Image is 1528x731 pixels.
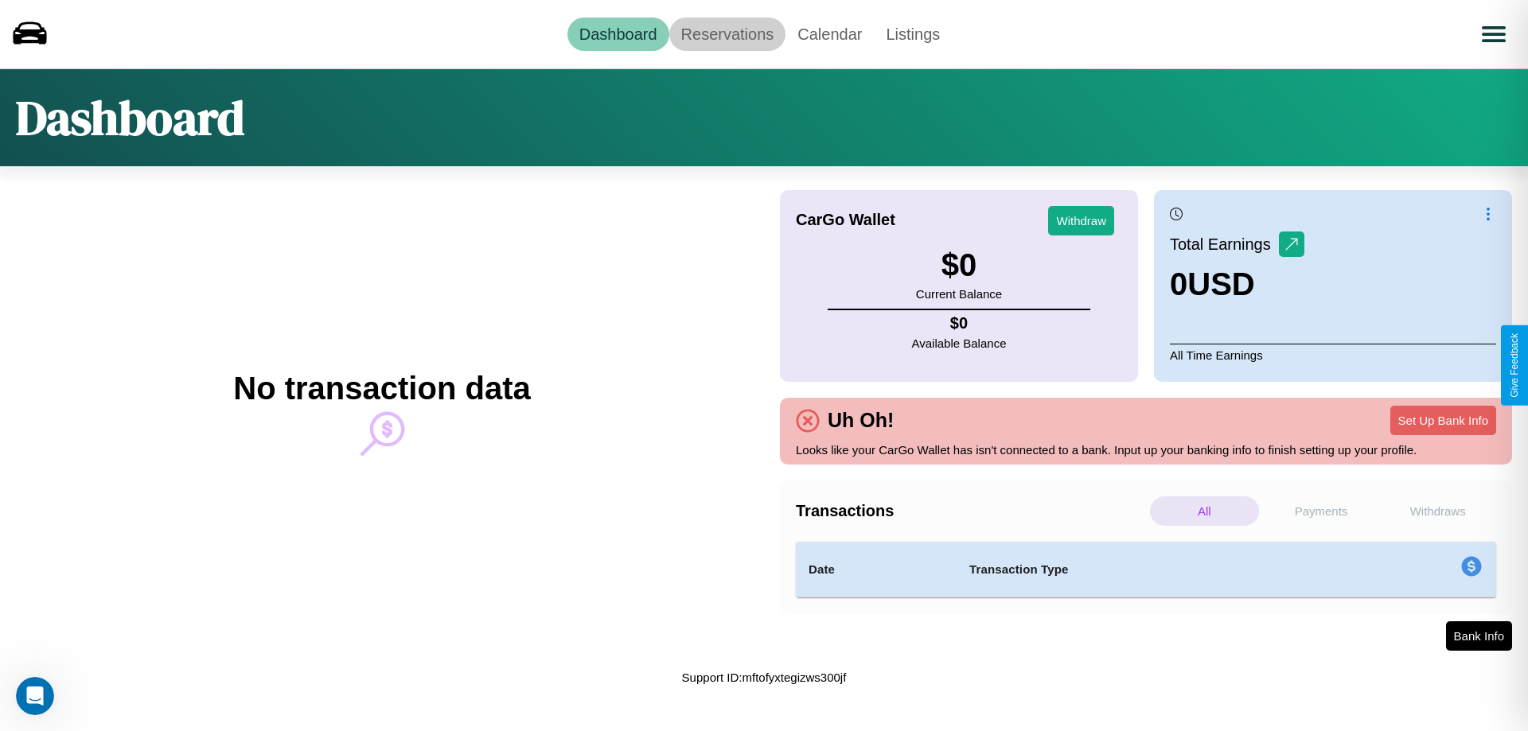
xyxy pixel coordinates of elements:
h4: Uh Oh! [820,409,902,432]
table: simple table [796,542,1496,597]
p: Withdraws [1383,496,1492,526]
p: Available Balance [912,332,1007,354]
button: Open menu [1471,12,1516,56]
iframe: Intercom live chat [16,677,54,715]
button: Withdraw [1048,206,1114,235]
p: All [1150,496,1259,526]
h4: $ 0 [912,314,1007,332]
h4: Transaction Type [969,560,1331,579]
a: Listings [874,17,952,51]
h4: Date [809,560,944,579]
p: Looks like your CarGo Wallet has isn't connected to a bank. Input up your banking info to finish ... [796,439,1496,461]
a: Reservations [669,17,786,51]
a: Dashboard [567,17,669,51]
h1: Dashboard [16,85,244,150]
p: All Time Earnings [1170,344,1496,366]
h3: 0 USD [1170,266,1304,302]
h3: $ 0 [916,247,1002,283]
div: Give Feedback [1509,333,1520,398]
button: Bank Info [1446,621,1512,651]
h4: Transactions [796,502,1146,520]
h4: CarGo Wallet [796,211,895,229]
button: Set Up Bank Info [1390,406,1496,435]
p: Total Earnings [1170,230,1279,259]
h2: No transaction data [233,371,530,406]
a: Calendar [785,17,874,51]
p: Current Balance [916,283,1002,305]
p: Support ID: mftofyxtegizws300jf [682,667,847,688]
p: Payments [1267,496,1376,526]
